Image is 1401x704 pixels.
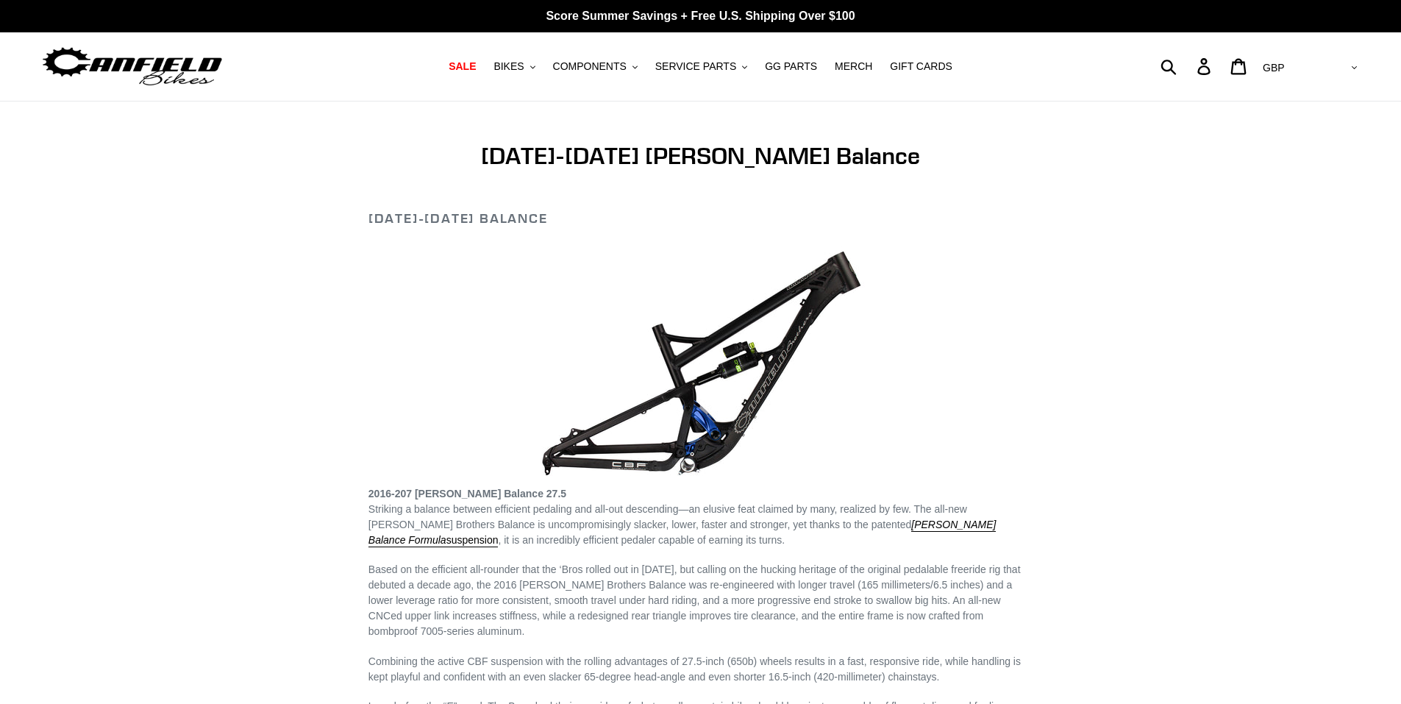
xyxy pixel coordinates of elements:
[449,60,476,73] span: SALE
[757,57,824,77] a: GG PARTS
[368,503,967,530] span: Striking a balance between efficient pedaling and all-out descending—an elusive feat claimed by m...
[40,43,224,90] img: Canfield Bikes
[368,488,566,499] strong: 2016-207 [PERSON_NAME] Balance 27.5
[1169,50,1206,82] input: Search
[493,60,524,73] span: BIKES
[441,57,483,77] a: SALE
[648,57,755,77] button: SERVICE PARTS
[368,210,1033,227] h2: [DATE]-[DATE] Balance
[446,534,785,547] span: , it is an incredibly efficient pedaler capable of earning its turns.
[546,57,645,77] button: COMPONENTS
[883,57,960,77] a: GIFT CARDS
[835,60,872,73] span: MERCH
[368,563,1021,637] span: Based on the efficient all-rounder that the ‘Bros rolled out in [DATE], but calling on the huckin...
[827,57,880,77] a: MERCH
[655,60,736,73] span: SERVICE PARTS
[446,534,499,547] a: suspension
[368,142,1033,170] h1: [DATE]-[DATE] [PERSON_NAME] Balance
[765,60,817,73] span: GG PARTS
[890,60,952,73] span: GIFT CARDS
[486,57,542,77] button: BIKES
[553,60,627,73] span: COMPONENTS
[368,655,1021,683] span: Combining the active CBF suspension with the rolling advantages of 27.5-inch (650b) wheels result...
